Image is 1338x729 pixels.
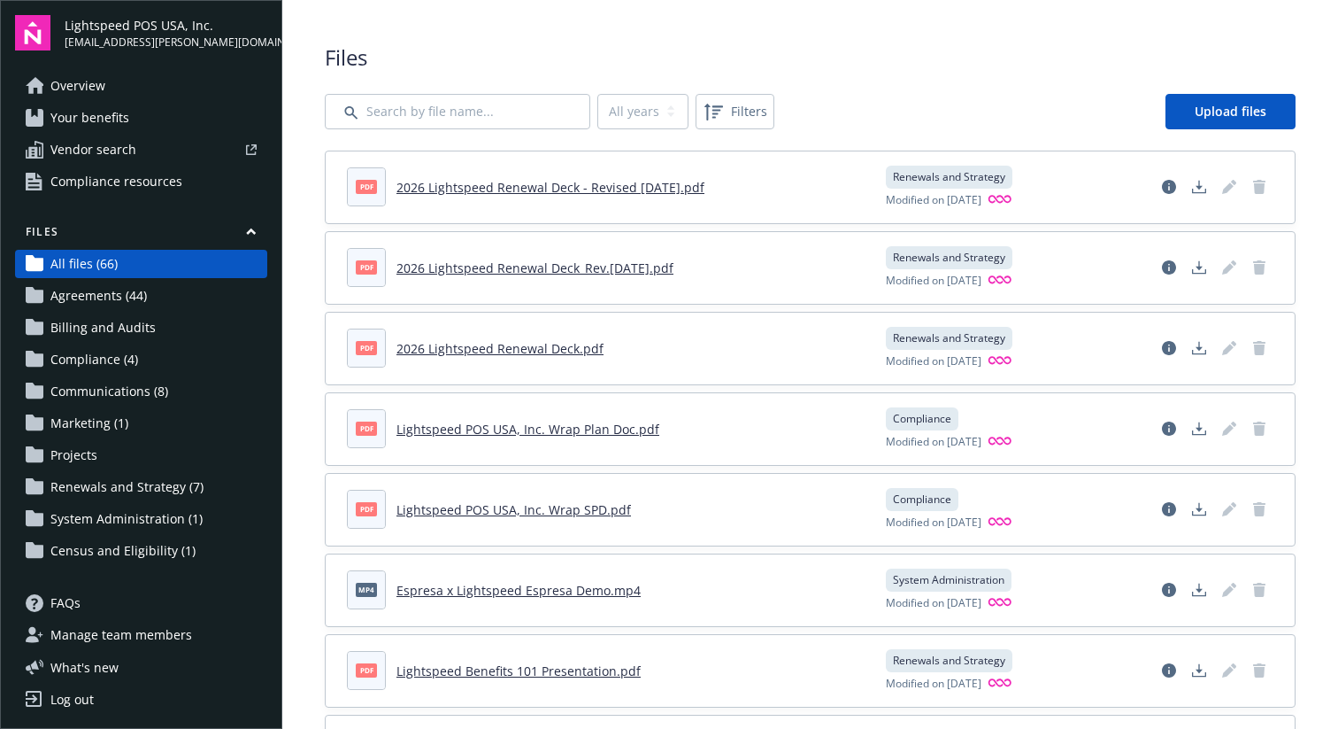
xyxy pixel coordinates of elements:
[1185,576,1213,604] a: Download document
[50,104,129,132] span: Your benefits
[15,621,267,649] a: Manage team members
[356,180,377,193] span: pdf
[50,409,128,438] span: Marketing (1)
[1215,415,1243,443] span: Edit document
[396,501,631,518] a: Lightspeed POS USA, Inc. Wrap SPD.pdf
[356,502,377,516] span: pdf
[15,136,267,164] a: Vendor search
[356,422,377,435] span: pdf
[15,537,267,565] a: Census and Eligibility (1)
[15,167,267,196] a: Compliance resources
[396,663,641,679] a: Lightspeed Benefits 101 Presentation.pdf
[893,492,951,508] span: Compliance
[1155,173,1183,201] a: View file details
[356,341,377,354] span: pdf
[50,537,196,565] span: Census and Eligibility (1)
[1185,415,1213,443] a: Download document
[15,314,267,342] a: Billing and Audits
[696,94,774,129] button: Filters
[1245,415,1273,443] span: Delete document
[15,104,267,132] a: Your benefits
[1155,415,1183,443] a: View file details
[1245,173,1273,201] span: Delete document
[325,43,1296,73] span: Files
[15,505,267,533] a: System Administration (1)
[50,250,118,278] span: All files (66)
[1245,334,1273,362] span: Delete document
[50,167,182,196] span: Compliance resources
[396,582,641,599] a: Espresa x Lightspeed Espresa Demo.mp4
[1245,656,1273,685] span: Delete document
[893,169,1005,185] span: Renewals and Strategy
[893,330,1005,346] span: Renewals and Strategy
[1185,656,1213,685] a: Download document
[50,377,168,406] span: Communications (8)
[15,72,267,100] a: Overview
[1155,656,1183,685] a: View file details
[15,589,267,617] a: FAQs
[1155,334,1183,362] a: View file details
[731,102,767,120] span: Filters
[893,572,1004,588] span: System Administration
[1215,173,1243,201] span: Edit document
[396,179,704,196] a: 2026 Lightspeed Renewal Deck - Revised [DATE].pdf
[1185,173,1213,201] a: Download document
[356,260,377,274] span: pdf
[15,658,147,677] button: What's new
[50,441,97,469] span: Projects
[50,658,119,677] span: What ' s new
[1155,253,1183,282] a: View file details
[1195,103,1266,120] span: Upload files
[15,224,267,246] button: Files
[1245,495,1273,523] span: Delete document
[15,345,267,374] a: Compliance (4)
[15,409,267,438] a: Marketing (1)
[15,377,267,406] a: Communications (8)
[1245,253,1273,282] span: Delete document
[65,16,267,35] span: Lightspeed POS USA, Inc.
[15,473,267,501] a: Renewals and Strategy (7)
[1215,576,1243,604] span: Edit document
[50,345,138,374] span: Compliance (4)
[50,589,81,617] span: FAQs
[1215,334,1243,362] span: Edit document
[1155,576,1183,604] a: View file details
[50,473,204,501] span: Renewals and Strategy (7)
[65,35,267,50] span: [EMAIL_ADDRESS][PERSON_NAME][DOMAIN_NAME]
[356,583,377,596] span: mp4
[1185,253,1213,282] a: Download document
[65,15,267,50] button: Lightspeed POS USA, Inc.[EMAIL_ADDRESS][PERSON_NAME][DOMAIN_NAME]
[886,434,981,451] span: Modified on [DATE]
[396,340,604,357] a: 2026 Lightspeed Renewal Deck.pdf
[1155,495,1183,523] a: View file details
[15,282,267,310] a: Agreements (44)
[396,260,673,276] a: 2026 Lightspeed Renewal Deck_Rev.[DATE].pdf
[50,505,203,533] span: System Administration (1)
[1215,495,1243,523] span: Edit document
[893,653,1005,669] span: Renewals and Strategy
[893,250,1005,266] span: Renewals and Strategy
[1165,94,1296,129] a: Upload files
[50,136,136,164] span: Vendor search
[886,595,981,612] span: Modified on [DATE]
[1215,656,1243,685] span: Edit document
[1185,495,1213,523] a: Download document
[893,411,951,427] span: Compliance
[50,686,94,714] div: Log out
[699,97,771,126] span: Filters
[1215,253,1243,282] span: Edit document
[886,676,981,693] span: Modified on [DATE]
[50,621,192,649] span: Manage team members
[50,282,147,310] span: Agreements (44)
